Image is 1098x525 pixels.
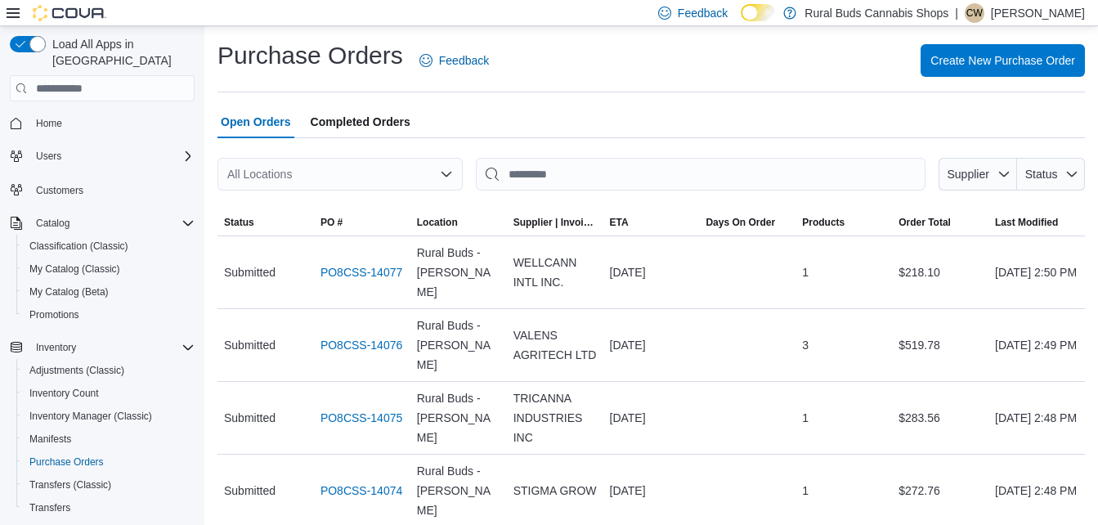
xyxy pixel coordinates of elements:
[3,111,201,135] button: Home
[507,209,603,236] button: Supplier | Invoice Number
[29,338,83,357] button: Inventory
[23,498,195,518] span: Transfers
[36,217,69,230] span: Catalog
[507,382,603,454] div: TRICANNA INDUSTRIES INC
[224,262,276,282] span: Submitted
[699,209,795,236] button: Days On Order
[23,384,105,403] a: Inventory Count
[23,406,195,426] span: Inventory Manager (Classic)
[16,382,201,405] button: Inventory Count
[16,496,201,519] button: Transfers
[16,258,201,280] button: My Catalog (Classic)
[513,216,597,229] span: Supplier | Invoice Number
[965,3,984,23] div: Chantel Witwicki
[36,341,76,354] span: Inventory
[892,402,988,434] div: $283.56
[417,216,458,229] div: Location
[217,39,403,72] h1: Purchase Orders
[966,3,983,23] span: CW
[988,256,1085,289] div: [DATE] 2:50 PM
[802,262,809,282] span: 1
[417,316,500,375] span: Rural Buds - [PERSON_NAME]
[29,213,195,233] span: Catalog
[23,429,195,449] span: Manifests
[320,262,402,282] a: PO8CSS-14077
[16,235,201,258] button: Classification (Classic)
[23,475,195,495] span: Transfers (Classic)
[29,285,109,298] span: My Catalog (Beta)
[603,402,700,434] div: [DATE]
[29,501,70,514] span: Transfers
[23,259,195,279] span: My Catalog (Classic)
[3,177,201,201] button: Customers
[417,388,500,447] span: Rural Buds - [PERSON_NAME]
[1025,168,1058,181] span: Status
[29,478,111,491] span: Transfers (Classic)
[16,428,201,451] button: Manifests
[23,236,135,256] a: Classification (Classic)
[413,44,495,77] a: Feedback
[23,429,78,449] a: Manifests
[16,303,201,326] button: Promotions
[29,213,76,233] button: Catalog
[23,305,195,325] span: Promotions
[939,158,1017,191] button: Supplier
[29,387,99,400] span: Inventory Count
[320,216,343,229] span: PO #
[29,455,104,469] span: Purchase Orders
[46,36,195,69] span: Load All Apps in [GEOGRAPHIC_DATA]
[988,402,1085,434] div: [DATE] 2:48 PM
[33,5,106,21] img: Cova
[802,481,809,500] span: 1
[741,4,775,21] input: Dark Mode
[16,473,201,496] button: Transfers (Classic)
[23,282,115,302] a: My Catalog (Beta)
[988,329,1085,361] div: [DATE] 2:49 PM
[16,405,201,428] button: Inventory Manager (Classic)
[930,52,1075,69] span: Create New Purchase Order
[36,184,83,197] span: Customers
[311,105,410,138] span: Completed Orders
[224,481,276,500] span: Submitted
[320,335,402,355] a: PO8CSS-14076
[217,209,314,236] button: Status
[3,145,201,168] button: Users
[921,44,1085,77] button: Create New Purchase Order
[410,209,507,236] button: Location
[948,168,989,181] span: Supplier
[224,216,254,229] span: Status
[991,3,1085,23] p: [PERSON_NAME]
[23,452,110,472] a: Purchase Orders
[23,361,131,380] a: Adjustments (Classic)
[29,179,195,200] span: Customers
[314,209,410,236] button: PO #
[804,3,948,23] p: Rural Buds Cannabis Shops
[899,216,951,229] span: Order Total
[23,406,159,426] a: Inventory Manager (Classic)
[29,262,120,276] span: My Catalog (Classic)
[892,329,988,361] div: $519.78
[224,335,276,355] span: Submitted
[892,474,988,507] div: $272.76
[29,113,195,133] span: Home
[603,474,700,507] div: [DATE]
[988,474,1085,507] div: [DATE] 2:48 PM
[16,451,201,473] button: Purchase Orders
[23,282,195,302] span: My Catalog (Beta)
[23,305,86,325] a: Promotions
[507,246,603,298] div: WELLCANN INTL INC.
[476,158,925,191] input: This is a search bar. After typing your query, hit enter to filter the results lower in the page.
[795,209,892,236] button: Products
[29,146,68,166] button: Users
[3,336,201,359] button: Inventory
[224,408,276,428] span: Submitted
[23,498,77,518] a: Transfers
[417,243,500,302] span: Rural Buds - [PERSON_NAME]
[603,256,700,289] div: [DATE]
[29,433,71,446] span: Manifests
[802,335,809,355] span: 3
[23,475,118,495] a: Transfers (Classic)
[706,216,775,229] span: Days On Order
[603,329,700,361] div: [DATE]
